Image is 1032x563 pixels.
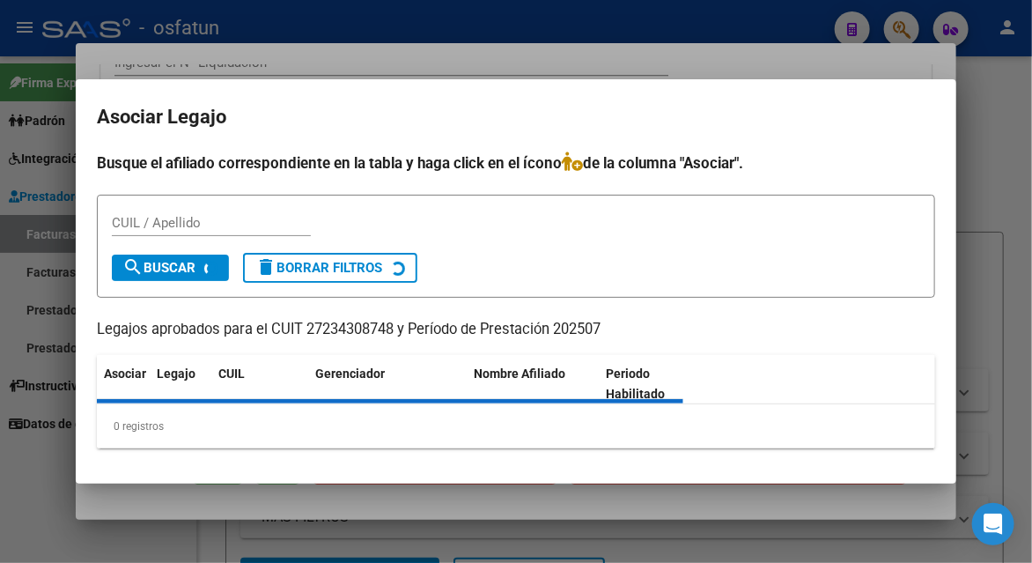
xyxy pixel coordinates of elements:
[255,260,382,276] span: Borrar Filtros
[315,367,385,381] span: Gerenciador
[467,355,599,413] datatable-header-cell: Nombre Afiliado
[606,367,665,401] span: Periodo Habilitado
[599,355,718,413] datatable-header-cell: Periodo Habilitado
[150,355,211,413] datatable-header-cell: Legajo
[243,253,417,283] button: Borrar Filtros
[218,367,245,381] span: CUIL
[97,319,935,341] p: Legajos aprobados para el CUIT 27234308748 y Período de Prestación 202507
[122,256,144,278] mat-icon: search
[104,367,146,381] span: Asociar
[211,355,308,413] datatable-header-cell: CUIL
[97,152,935,174] h4: Busque el afiliado correspondiente en la tabla y haga click en el ícono de la columna "Asociar".
[112,255,229,281] button: Buscar
[97,355,150,413] datatable-header-cell: Asociar
[255,256,276,278] mat-icon: delete
[474,367,565,381] span: Nombre Afiliado
[97,100,935,134] h2: Asociar Legajo
[308,355,467,413] datatable-header-cell: Gerenciador
[972,503,1014,545] div: Open Intercom Messenger
[97,404,935,448] div: 0 registros
[157,367,195,381] span: Legajo
[122,260,195,276] span: Buscar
